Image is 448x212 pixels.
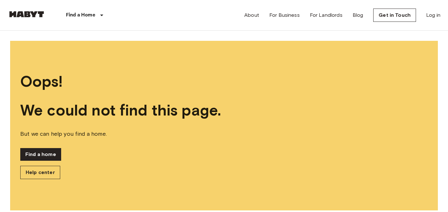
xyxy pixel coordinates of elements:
[20,72,428,91] span: Oops!
[269,11,300,19] a: For Business
[353,11,363,19] a: Blog
[310,11,342,19] a: For Landlords
[244,11,259,19] a: About
[373,9,416,22] a: Get in Touch
[20,166,60,179] a: Help center
[20,148,61,161] a: Find a home
[20,130,428,138] span: But we can help you find a home.
[20,101,428,120] span: We could not find this page.
[8,11,46,17] img: Habyt
[66,11,95,19] p: Find a Home
[426,11,440,19] a: Log in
